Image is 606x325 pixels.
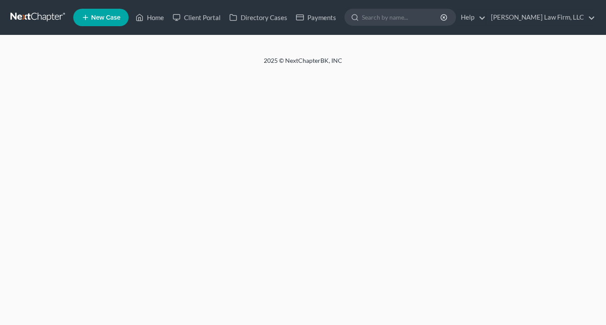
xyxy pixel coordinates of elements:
[54,56,552,72] div: 2025 © NextChapterBK, INC
[225,10,292,25] a: Directory Cases
[91,14,120,21] span: New Case
[362,9,442,25] input: Search by name...
[131,10,168,25] a: Home
[168,10,225,25] a: Client Portal
[456,10,486,25] a: Help
[487,10,595,25] a: [PERSON_NAME] Law Firm, LLC
[292,10,340,25] a: Payments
